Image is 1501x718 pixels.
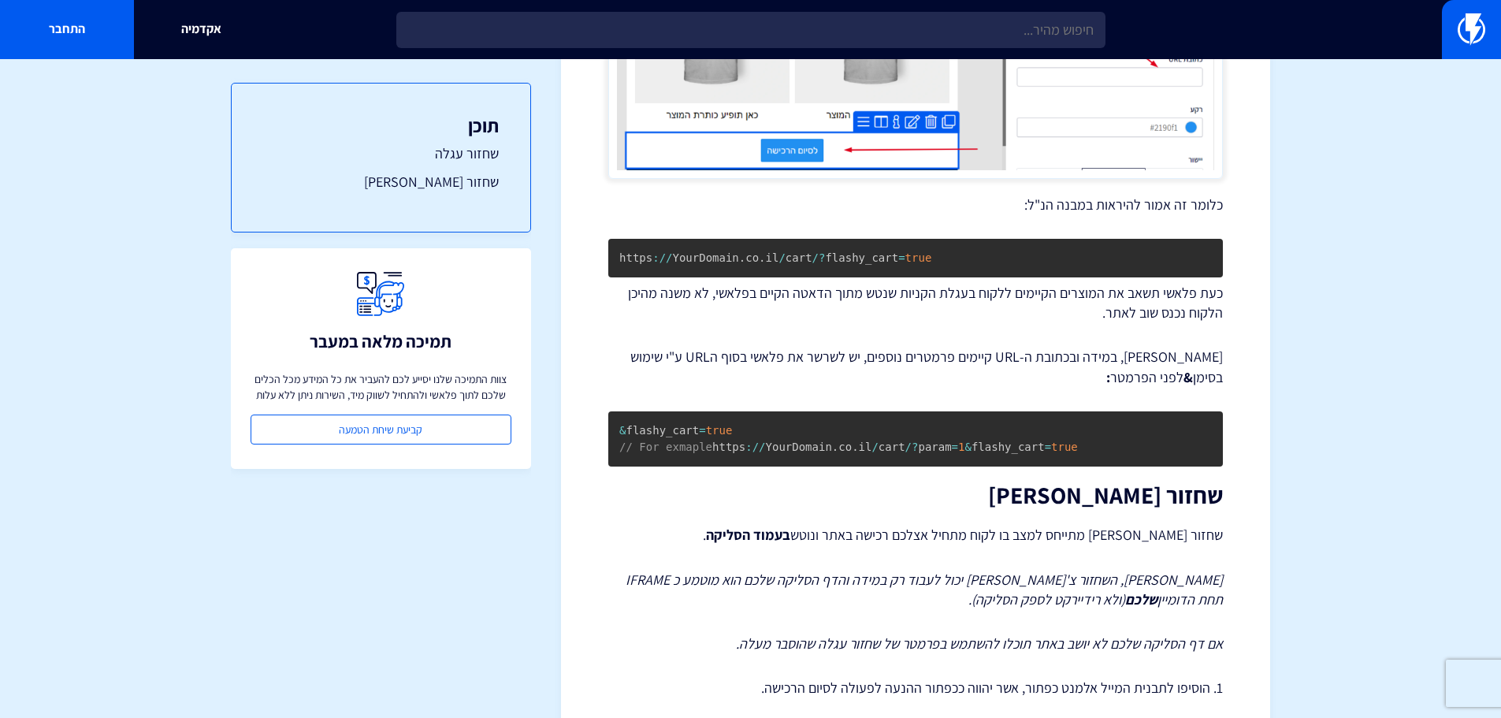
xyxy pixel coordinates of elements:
[619,441,712,453] span: // For exmaple
[699,424,705,437] span: =
[958,441,964,453] span: 1
[964,441,971,453] span: &
[251,371,511,403] p: צוות התמיכה שלנו יסייע לכם להעביר את כל המידע מכל הכלים שלכם לתוך פלאשי ולהתחיל לשווק מיד, השירות...
[619,424,626,437] span: &
[251,415,511,445] a: קביעת שיחת הטמעה
[659,251,666,264] span: /
[619,424,1078,453] code: flashy_cart https YourDomain co il cart param flashy_cart
[745,441,752,453] span: :
[608,347,1223,387] p: [PERSON_NAME], במידה ובכתובת ה-URL קיימים פרמטרים נוספים, יש לשרשר את פלאשי בסוף הURL ע"י שימוש ב...
[608,524,1223,546] p: שחזור [PERSON_NAME] מתייחס למצב בו לקוח מתחיל אצלכם רכישה באתר ונוטש .
[706,526,790,544] strong: בעמוד הסליקה
[263,115,499,136] h3: תוכן
[263,172,499,192] a: שחזור [PERSON_NAME]
[778,251,785,264] span: /
[608,482,1223,508] h2: שחזור [PERSON_NAME]
[752,441,759,453] span: /
[739,251,745,264] span: .
[706,424,733,437] span: true
[396,12,1105,48] input: חיפוש מהיר...
[905,441,912,453] span: /
[263,143,499,164] a: שחזור עגלה
[608,283,1223,323] p: כעת פלאשי תשאב את המוצרים הקיימים ללקוח בעגלת הקניות שנטש מתוך הדאטה הקיים בפלאשי, לא משנה מהיכן ...
[1051,441,1078,453] span: true
[619,251,931,264] code: https YourDomain co il cart flashy_cart
[1183,368,1193,386] strong: &
[759,251,765,264] span: .
[898,251,905,264] span: =
[736,634,1223,653] em: אם דף הסליקה שלכם לא יושב באתר תוכלו להשתמש בפרמטר של שחזור עגלה שהוסבר מעלה.
[666,251,672,264] span: /
[819,251,825,264] span: ?
[905,251,932,264] span: true
[852,441,858,453] span: .
[832,441,838,453] span: .
[1106,368,1110,386] strong: :
[652,251,659,264] span: :
[1045,441,1051,453] span: =
[1125,590,1157,608] strong: שלכם
[626,571,1223,609] em: [PERSON_NAME], השחזור צ'[PERSON_NAME] יכול לעבוד רק במידה והדף הסליקה שלכם הוא מוטמע כ IFRAME תחת...
[871,441,878,453] span: /
[310,332,451,351] h3: תמיכה מלאה במעבר
[912,441,918,453] span: ?
[759,441,765,453] span: /
[812,251,819,264] span: /
[608,195,1223,215] p: כלומר זה אמור להיראות במבנה הנ"ל:
[952,441,958,453] span: =
[608,678,1223,698] p: 1. הוסיפו לתבנית המייל אלמנט כפתור, אשר יהווה ככפתור ההנעה לפעולה לסיום הרכישה.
